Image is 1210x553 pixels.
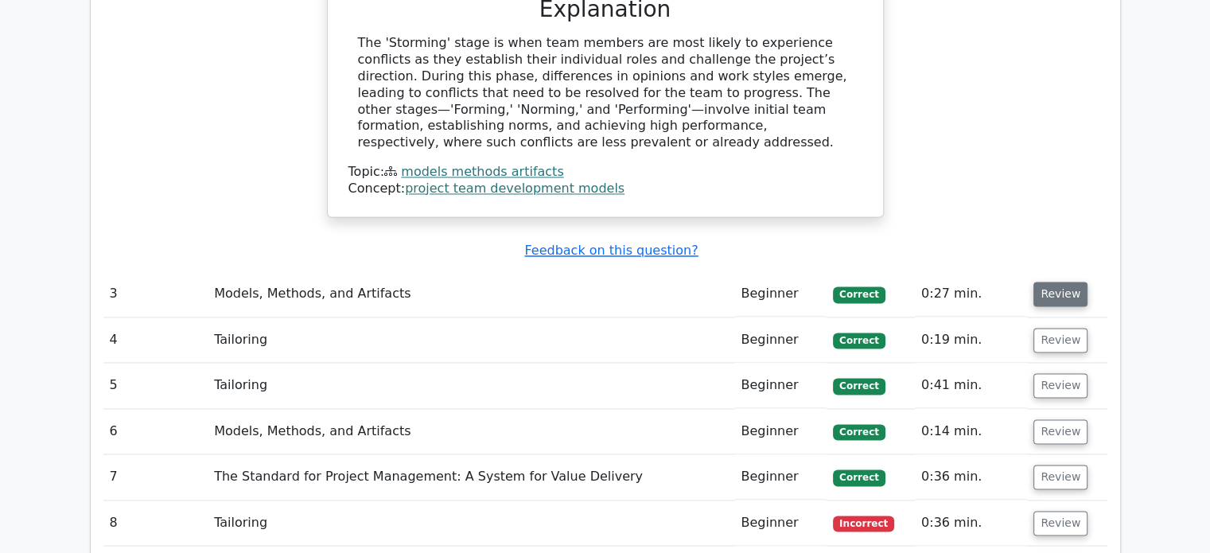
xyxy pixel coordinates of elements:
[208,363,734,408] td: Tailoring
[208,500,734,546] td: Tailoring
[915,409,1027,454] td: 0:14 min.
[734,317,827,363] td: Beginner
[103,409,208,454] td: 6
[734,500,827,546] td: Beginner
[348,181,862,197] div: Concept:
[734,271,827,317] td: Beginner
[103,271,208,317] td: 3
[401,164,563,179] a: models methods artifacts
[833,378,885,394] span: Correct
[915,454,1027,500] td: 0:36 min.
[734,363,827,408] td: Beginner
[1033,328,1087,352] button: Review
[915,363,1027,408] td: 0:41 min.
[915,271,1027,317] td: 0:27 min.
[1033,419,1087,444] button: Review
[103,363,208,408] td: 5
[1033,465,1087,489] button: Review
[833,469,885,485] span: Correct
[734,454,827,500] td: Beginner
[208,454,734,500] td: The Standard for Project Management: A System for Value Delivery
[208,271,734,317] td: Models, Methods, and Artifacts
[358,35,853,151] div: The 'Storming' stage is when team members are most likely to experience conflicts as they establi...
[103,500,208,546] td: 8
[103,317,208,363] td: 4
[405,181,624,196] a: project team development models
[524,243,698,258] a: Feedback on this question?
[103,454,208,500] td: 7
[1033,511,1087,535] button: Review
[1033,282,1087,306] button: Review
[833,424,885,440] span: Correct
[1033,373,1087,398] button: Review
[348,164,862,181] div: Topic:
[208,409,734,454] td: Models, Methods, and Artifacts
[833,516,894,532] span: Incorrect
[915,500,1027,546] td: 0:36 min.
[734,409,827,454] td: Beginner
[915,317,1027,363] td: 0:19 min.
[208,317,734,363] td: Tailoring
[833,286,885,302] span: Correct
[833,333,885,349] span: Correct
